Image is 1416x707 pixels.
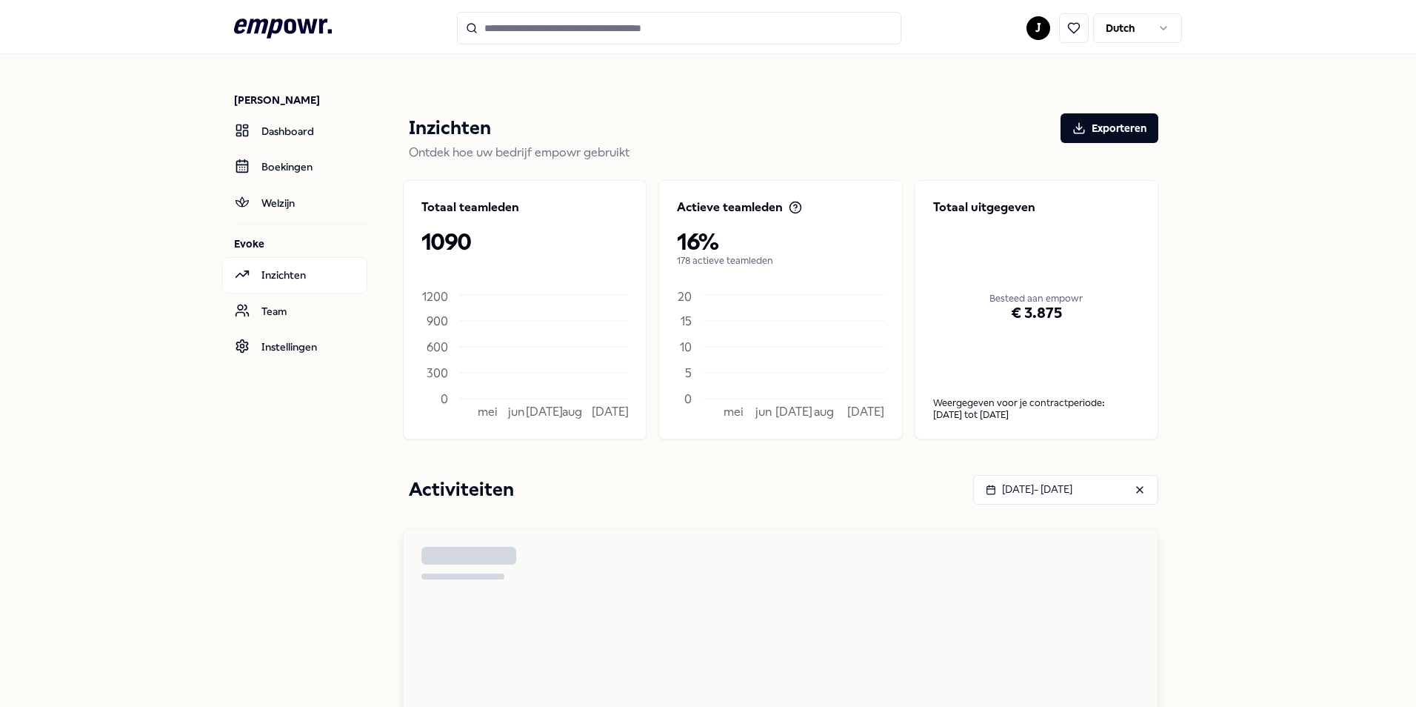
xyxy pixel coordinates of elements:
p: Activiteiten [409,475,514,505]
a: Dashboard [222,113,367,149]
tspan: 0 [684,391,692,405]
tspan: [DATE] [592,405,629,419]
div: [DATE] - [DATE] [986,481,1072,497]
tspan: 15 [681,313,692,328]
tspan: 1200 [422,290,448,304]
a: Instellingen [222,329,367,365]
div: € 3.875 [933,264,1140,363]
tspan: 300 [427,365,448,379]
a: Inzichten [222,257,367,293]
tspan: 900 [427,313,448,328]
p: Inzichten [409,113,491,143]
tspan: jun [755,405,772,419]
tspan: aug [814,405,834,419]
p: Totaal uitgegeven [933,199,1140,216]
tspan: jun [507,405,524,419]
tspan: mei [724,405,744,419]
p: Weergegeven voor je contractperiode: [933,397,1140,409]
p: Actieve teamleden [677,199,783,216]
p: 1090 [421,228,628,255]
tspan: 10 [680,339,692,353]
p: [PERSON_NAME] [234,93,367,107]
p: Evoke [234,236,367,251]
p: 178 actieve teamleden [677,255,884,267]
tspan: 600 [427,339,448,353]
button: Exporteren [1061,113,1158,143]
tspan: 5 [685,365,692,379]
div: [DATE] tot [DATE] [933,409,1140,421]
tspan: [DATE] [775,405,812,419]
tspan: 20 [678,290,692,304]
input: Search for products, categories or subcategories [457,12,901,44]
p: 16% [677,228,884,255]
tspan: mei [478,405,498,419]
p: Totaal teamleden [421,199,519,216]
a: Boekingen [222,149,367,185]
button: J [1026,16,1050,40]
tspan: [DATE] [526,405,563,419]
div: Besteed aan empowr [933,234,1140,363]
tspan: [DATE] [847,405,884,419]
a: Team [222,293,367,329]
p: Ontdek hoe uw bedrijf empowr gebruikt [409,143,1158,162]
a: Welzijn [222,185,367,221]
tspan: aug [562,405,582,419]
tspan: 0 [441,391,448,405]
button: [DATE]- [DATE] [973,475,1158,505]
